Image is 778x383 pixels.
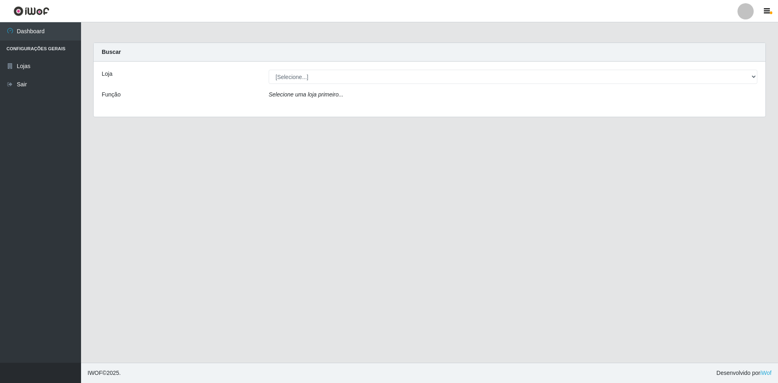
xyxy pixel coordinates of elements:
label: Loja [102,70,112,78]
strong: Buscar [102,49,121,55]
i: Selecione uma loja primeiro... [269,91,343,98]
span: Desenvolvido por [716,369,772,377]
a: iWof [760,370,772,376]
label: Função [102,90,121,99]
span: IWOF [88,370,103,376]
img: CoreUI Logo [13,6,49,16]
span: © 2025 . [88,369,121,377]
